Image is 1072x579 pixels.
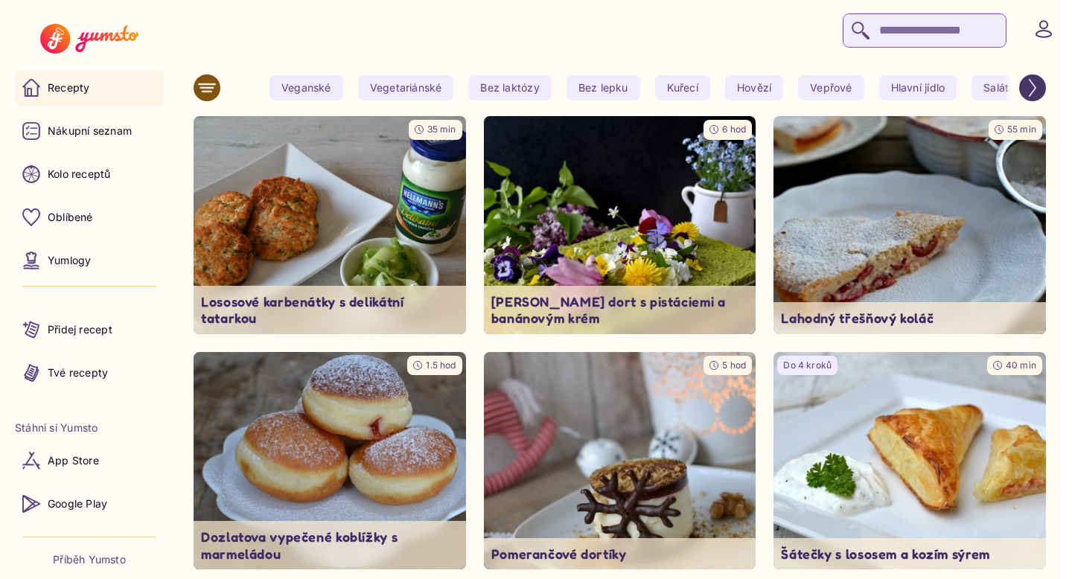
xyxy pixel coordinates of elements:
[783,359,832,372] p: Do 4 kroků
[15,355,164,391] a: Tvé recepty
[194,116,466,334] a: undefined35 minLososové karbenátky s delikátní tatarkou
[48,124,132,138] p: Nákupní seznam
[15,312,164,348] a: Přidej recept
[468,75,551,100] yumsto-tag: Bez laktózy
[15,156,164,192] a: Kolo receptů
[773,116,1046,334] a: undefined55 minLahodný třešňový koláč
[427,124,456,135] span: 35 min
[358,75,454,100] yumsto-tag: Vegetariánské
[484,116,756,334] img: undefined
[491,546,749,563] p: Pomerančové dortíky
[1019,74,1046,101] button: Scroll right
[15,199,164,235] a: Oblíbené
[1006,359,1036,371] span: 40 min
[48,496,107,511] p: Google Play
[53,552,126,567] a: Příběh Yumsto
[722,124,746,135] span: 6 hod
[48,80,89,95] p: Recepty
[48,322,112,337] p: Přidej recept
[781,310,1038,327] p: Lahodný třešňový koláč
[194,116,466,334] img: undefined
[48,210,93,225] p: Oblíbené
[798,75,864,100] yumsto-tag: Vepřové
[773,352,1046,570] a: undefinedDo 4 kroků40 minŠátečky s lososem a kozím sýrem
[484,352,756,570] img: undefined
[491,293,749,327] p: [PERSON_NAME] dort s pistáciemi a banánovým krém
[484,352,756,570] a: undefined5 hodPomerančové dortíky
[48,365,108,380] p: Tvé recepty
[567,75,640,100] yumsto-tag: Bez lepku
[194,352,466,570] img: undefined
[426,359,456,371] span: 1.5 hod
[15,113,164,149] a: Nákupní seznam
[15,486,164,522] a: Google Play
[1007,124,1036,135] span: 55 min
[48,167,111,182] p: Kolo receptů
[201,293,459,327] p: Lososové karbenátky s delikátní tatarkou
[201,528,459,562] p: Dozlatova vypečené koblížky s marmeládou
[722,359,746,371] span: 5 hod
[269,75,343,100] yumsto-tag: Veganské
[40,24,138,54] img: Yumsto logo
[15,243,164,278] a: Yumlogy
[971,75,1021,100] yumsto-tag: Salát
[484,116,756,334] a: undefined6 hod[PERSON_NAME] dort s pistáciemi a banánovým krém
[879,75,957,100] yumsto-tag: Hlavní jídlo
[773,116,1046,334] img: undefined
[48,253,91,268] p: Yumlogy
[48,453,99,468] p: App Store
[15,420,164,435] li: Stáhni si Yumsto
[773,352,1046,570] img: undefined
[725,75,783,100] yumsto-tag: Hovězí
[655,75,710,100] yumsto-tag: Kuřecí
[15,443,164,479] a: App Store
[194,352,466,570] a: undefined1.5 hodDozlatova vypečené koblížky s marmeládou
[781,546,1038,563] p: Šátečky s lososem a kozím sýrem
[15,70,164,106] a: Recepty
